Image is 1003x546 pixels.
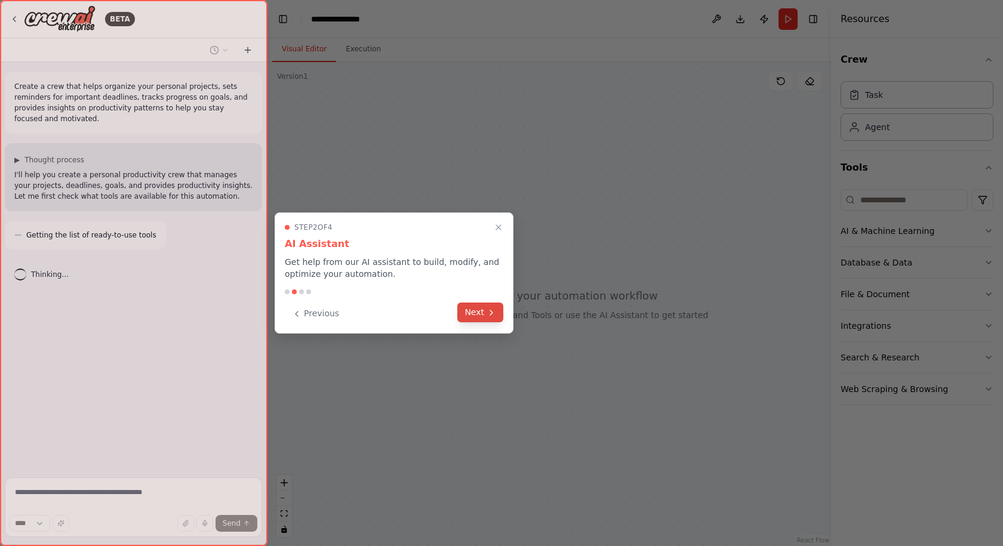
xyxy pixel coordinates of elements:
[491,220,506,235] button: Close walkthrough
[275,11,291,27] button: Hide left sidebar
[285,304,346,323] button: Previous
[285,256,503,280] p: Get help from our AI assistant to build, modify, and optimize your automation.
[285,237,503,251] h3: AI Assistant
[457,303,503,322] button: Next
[294,223,333,232] span: Step 2 of 4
